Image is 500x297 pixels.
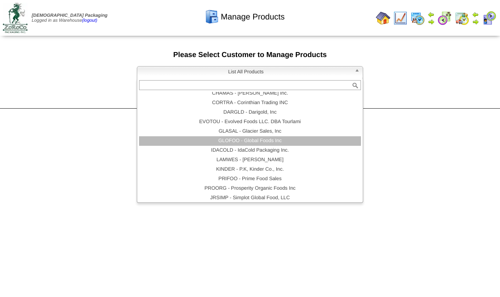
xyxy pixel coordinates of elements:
[139,184,361,193] li: PROORG - Prosperity Organic Foods Inc
[139,136,361,146] li: GLOFOO - Global Foods Inc
[82,18,97,23] a: (logout)
[139,155,361,165] li: LAMWES - [PERSON_NAME]
[139,174,361,184] li: PRIFOO - Prime Food Sales
[32,13,107,23] span: Logged in as Warehouse
[221,12,284,22] span: Manage Products
[139,146,361,155] li: IDACOLD - IdaCold Packaging Inc.
[139,127,361,136] li: GLASAL - Glacier Sales, Inc
[482,11,496,25] img: calendarcustomer.gif
[139,165,361,174] li: KINDER - P.K, Kinder Co., Inc.
[428,18,435,25] img: arrowright.gif
[393,11,408,25] img: line_graph.gif
[437,11,452,25] img: calendarblend.gif
[410,11,425,25] img: calendarprod.gif
[139,89,361,98] li: CHAMAS - [PERSON_NAME] Inc.
[141,67,351,77] span: List All Products
[139,193,361,203] li: JRSIMP - Simplot Global Food, LLC
[3,3,28,33] img: zoroco-logo-small.webp
[205,10,219,24] img: cabinet.gif
[428,11,435,18] img: arrowleft.gif
[455,11,469,25] img: calendarinout.gif
[32,13,107,18] span: [DEMOGRAPHIC_DATA] Packaging
[472,11,479,18] img: arrowleft.gif
[173,51,327,59] span: Please Select Customer to Manage Products
[139,108,361,117] li: DARGLD - Darigold, Inc
[139,98,361,108] li: CORTRA - Corinthian Trading INC
[472,18,479,25] img: arrowright.gif
[139,117,361,127] li: EVOTOU - Evolved Foods LLC. DBA Tourlami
